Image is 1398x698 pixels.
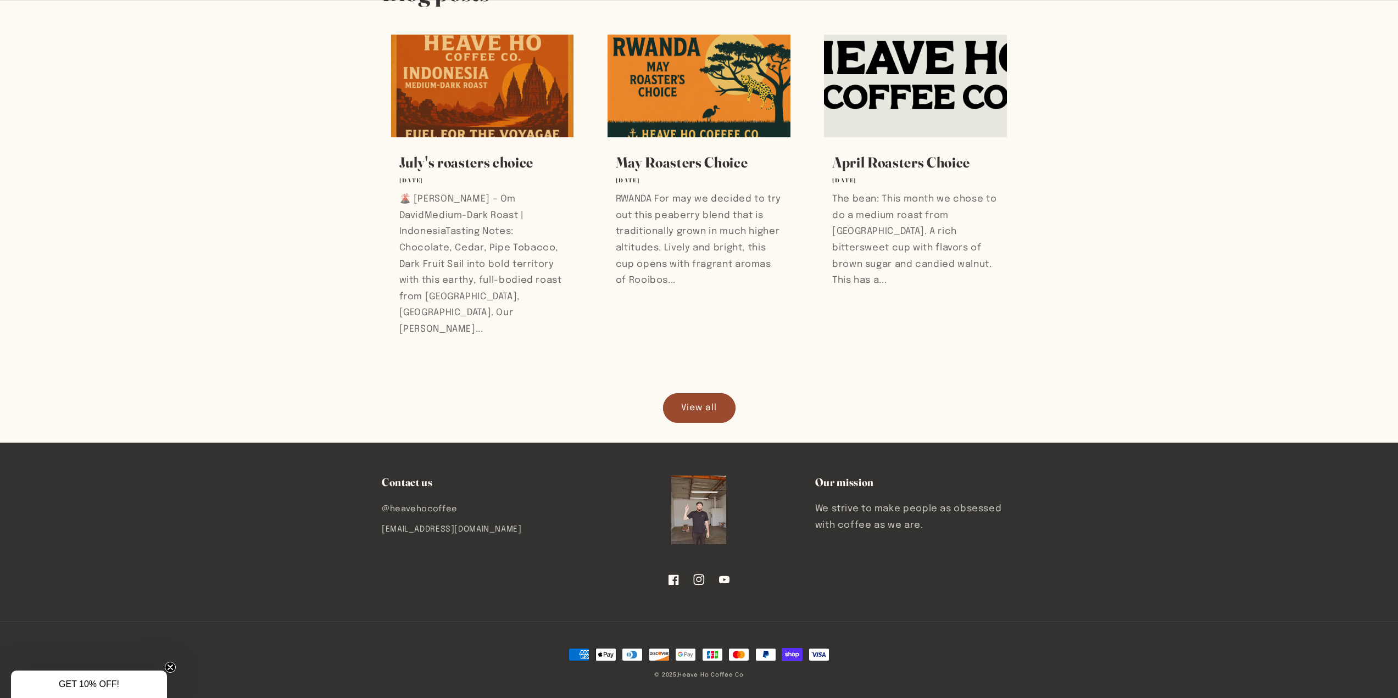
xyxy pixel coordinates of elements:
[11,671,167,698] div: GET 10% OFF!Close teaser
[59,679,119,689] span: GET 10% OFF!
[382,519,522,539] a: [EMAIL_ADDRESS][DOMAIN_NAME]
[165,662,176,673] button: Close teaser
[399,153,566,172] a: July's roasters choice
[815,476,1016,489] h2: Our mission
[654,672,743,678] small: © 2025,
[382,476,583,489] h2: Contact us
[382,502,458,519] a: @heavehocoffee
[616,153,782,172] a: May Roasters Choice
[832,153,999,172] a: April Roasters Choice
[678,672,743,678] a: Heave Ho Coffee Co
[815,501,1016,533] p: We strive to make people as obsessed with coffee as we are.
[663,393,736,422] a: View all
